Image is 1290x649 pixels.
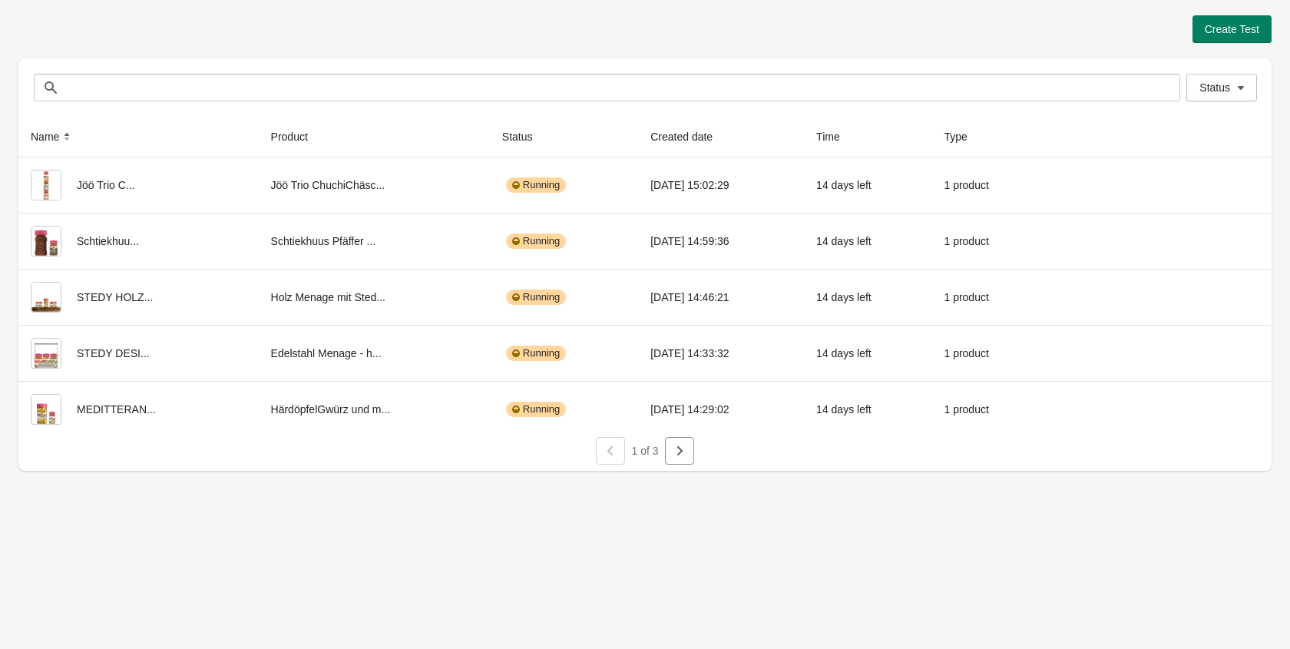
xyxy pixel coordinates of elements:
[25,123,81,151] button: Name
[506,346,566,361] div: Running
[816,226,919,257] div: 14 days left
[506,290,566,305] div: Running
[506,177,566,193] div: Running
[631,445,658,457] span: 1 of 3
[271,338,478,369] div: Edelstahl Menage - h...
[650,170,792,200] div: [DATE] 15:02:29
[31,226,246,257] div: Schtiekhuu...
[650,226,792,257] div: [DATE] 14:59:36
[938,123,988,151] button: Type
[1192,15,1272,43] button: Create Test
[496,123,554,151] button: Status
[271,394,478,425] div: HärdöpfelGwürz und m...
[816,338,919,369] div: 14 days left
[31,394,246,425] div: MEDITTERAN...
[506,402,566,417] div: Running
[1199,81,1230,94] span: Status
[944,170,1030,200] div: 1 product
[31,338,246,369] div: STEDY DESI...
[644,123,734,151] button: Created date
[271,282,478,313] div: Holz Menage mit Sted...
[944,282,1030,313] div: 1 product
[650,338,792,369] div: [DATE] 14:33:32
[810,123,862,151] button: Time
[271,170,478,200] div: Jöö Trio ChuchiChäsc...
[31,170,246,200] div: Jöö Trio C...
[31,282,246,313] div: STEDY HOLZ...
[1205,23,1259,35] span: Create Test
[816,282,919,313] div: 14 days left
[506,233,566,249] div: Running
[650,282,792,313] div: [DATE] 14:46:21
[650,394,792,425] div: [DATE] 14:29:02
[944,226,1030,257] div: 1 product
[816,170,919,200] div: 14 days left
[265,123,329,151] button: Product
[944,394,1030,425] div: 1 product
[271,226,478,257] div: Schtiekhuus Pfäffer ...
[1186,74,1257,101] button: Status
[944,338,1030,369] div: 1 product
[816,394,919,425] div: 14 days left
[15,588,64,634] iframe: chat widget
